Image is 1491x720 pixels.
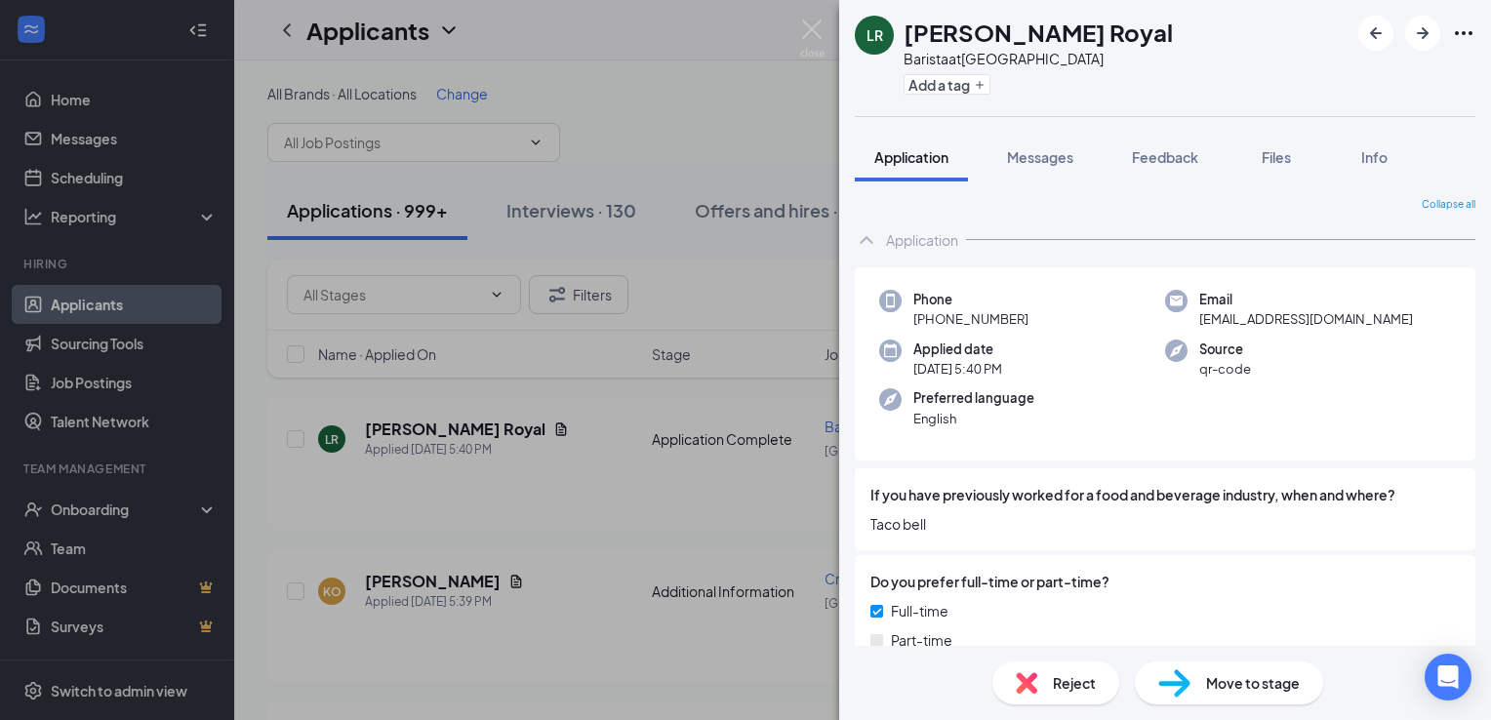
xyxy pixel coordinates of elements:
[1422,197,1475,213] span: Collapse all
[870,571,1109,592] span: Do you prefer full-time or part-time?
[1358,16,1393,51] button: ArrowLeftNew
[1411,21,1434,45] svg: ArrowRight
[874,148,948,166] span: Application
[1425,654,1471,700] div: Open Intercom Messenger
[1199,340,1251,359] span: Source
[1206,672,1300,694] span: Move to stage
[1199,290,1413,309] span: Email
[1132,148,1198,166] span: Feedback
[913,359,1002,379] span: [DATE] 5:40 PM
[891,600,948,621] span: Full-time
[1361,148,1388,166] span: Info
[1199,309,1413,329] span: [EMAIL_ADDRESS][DOMAIN_NAME]
[870,513,1460,535] span: Taco bell
[904,49,1173,68] div: Barista at [GEOGRAPHIC_DATA]
[1199,359,1251,379] span: qr-code
[1007,148,1073,166] span: Messages
[891,629,952,651] span: Part-time
[855,228,878,252] svg: ChevronUp
[1262,148,1291,166] span: Files
[904,74,990,95] button: PlusAdd a tag
[870,484,1395,505] span: If you have previously worked for a food and beverage industry, when and where?
[1405,16,1440,51] button: ArrowRight
[913,388,1034,408] span: Preferred language
[913,309,1028,329] span: [PHONE_NUMBER]
[1364,21,1388,45] svg: ArrowLeftNew
[913,409,1034,428] span: English
[974,79,986,91] svg: Plus
[913,290,1028,309] span: Phone
[1053,672,1096,694] span: Reject
[1452,21,1475,45] svg: Ellipses
[866,25,883,45] div: LR
[904,16,1173,49] h1: [PERSON_NAME] Royal
[913,340,1002,359] span: Applied date
[886,230,958,250] div: Application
